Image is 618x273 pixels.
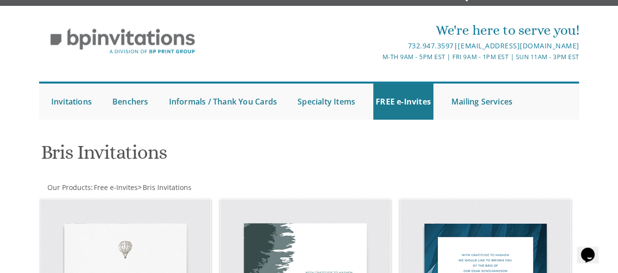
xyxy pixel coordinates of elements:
[41,142,394,170] h1: Bris Invitations
[219,40,579,52] div: |
[49,84,94,120] a: Invitations
[110,84,151,120] a: Benchers
[39,21,207,62] img: BP Invitation Loft
[94,183,138,192] span: Free e-Invites
[93,183,138,192] a: Free e-Invites
[143,183,192,192] span: Bris Invitations
[373,84,433,120] a: FREE e-Invites
[408,41,454,50] a: 732.947.3597
[219,21,579,40] div: We're here to serve you!
[39,183,309,192] div: :
[577,234,608,263] iframe: chat widget
[138,183,192,192] span: >
[295,84,358,120] a: Specialty Items
[449,84,515,120] a: Mailing Services
[219,52,579,62] div: M-Th 9am - 5pm EST | Fri 9am - 1pm EST | Sun 11am - 3pm EST
[142,183,192,192] a: Bris Invitations
[167,84,279,120] a: Informals / Thank You Cards
[46,183,91,192] a: Our Products
[458,41,579,50] a: [EMAIL_ADDRESS][DOMAIN_NAME]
